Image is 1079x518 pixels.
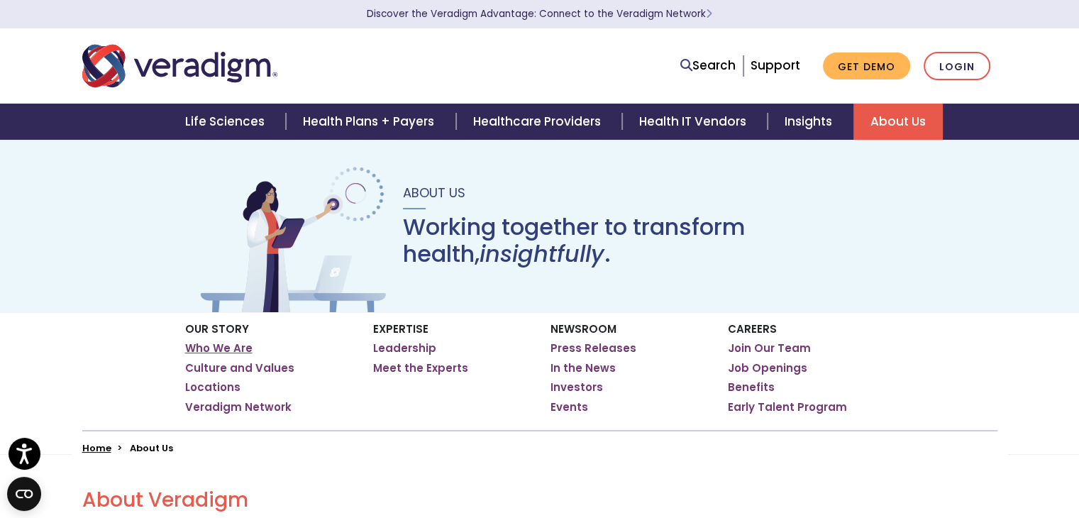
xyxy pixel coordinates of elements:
a: Leadership [373,341,436,356]
a: About Us [853,104,943,140]
a: Benefits [728,380,775,395]
a: Press Releases [550,341,636,356]
a: Life Sciences [168,104,286,140]
a: Meet the Experts [373,361,468,375]
a: Login [924,52,990,81]
h2: About Veradigm [82,488,997,512]
em: insightfully [480,238,604,270]
a: Health IT Vendors [622,104,768,140]
a: Join Our Team [728,341,811,356]
a: In the News [550,361,616,375]
a: Who We Are [185,341,253,356]
span: Learn More [706,7,712,21]
a: Search [680,56,736,75]
a: Insights [768,104,853,140]
span: About Us [403,184,465,202]
a: Investors [550,380,603,395]
a: Culture and Values [185,361,294,375]
a: Home [82,441,111,455]
a: Veradigm Network [185,400,292,414]
img: Veradigm logo [82,43,277,89]
a: Discover the Veradigm Advantage: Connect to the Veradigm NetworkLearn More [367,7,712,21]
a: Job Openings [728,361,807,375]
a: Health Plans + Payers [286,104,455,140]
a: Support [751,57,800,74]
h1: Working together to transform health, . [403,214,882,268]
a: Events [550,400,588,414]
a: Healthcare Providers [456,104,622,140]
a: Get Demo [823,53,910,80]
a: Locations [185,380,240,395]
a: Early Talent Program [728,400,847,414]
button: Open CMP widget [7,477,41,511]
